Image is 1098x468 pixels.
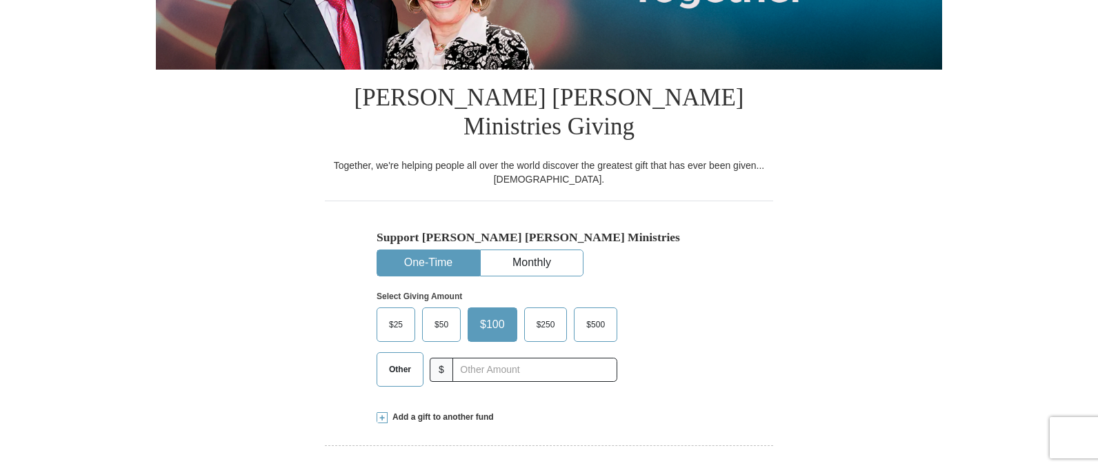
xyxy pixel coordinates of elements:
span: Other [382,359,418,380]
span: $25 [382,314,410,335]
h5: Support [PERSON_NAME] [PERSON_NAME] Ministries [377,230,721,245]
div: Together, we're helping people all over the world discover the greatest gift that has ever been g... [325,159,773,186]
span: Add a gift to another fund [388,411,494,423]
strong: Select Giving Amount [377,292,462,301]
h1: [PERSON_NAME] [PERSON_NAME] Ministries Giving [325,70,773,159]
span: $50 [428,314,455,335]
span: $ [430,358,453,382]
span: $100 [473,314,512,335]
span: $500 [579,314,612,335]
span: $250 [530,314,562,335]
button: One-Time [377,250,479,276]
button: Monthly [481,250,583,276]
input: Other Amount [452,358,617,382]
